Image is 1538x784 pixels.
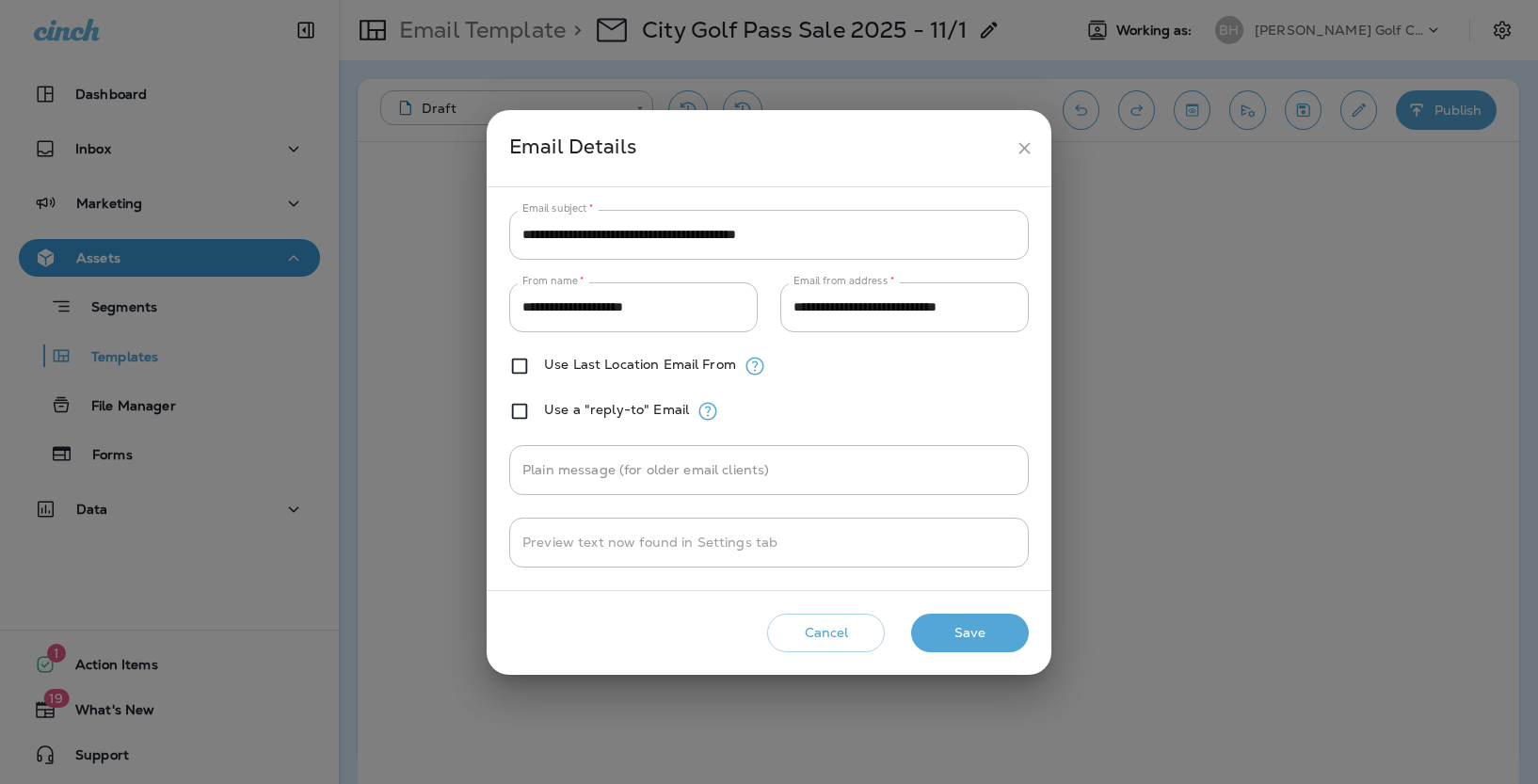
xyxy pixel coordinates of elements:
[544,357,736,372] label: Use Last Location Email From
[522,201,594,216] label: Email subject
[1007,131,1042,166] button: close
[793,274,894,288] label: Email from address
[911,614,1029,652] button: Save
[522,274,585,288] label: From name
[544,402,689,417] label: Use a "reply-to" Email
[509,131,1007,166] div: Email Details
[767,614,885,652] button: Cancel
